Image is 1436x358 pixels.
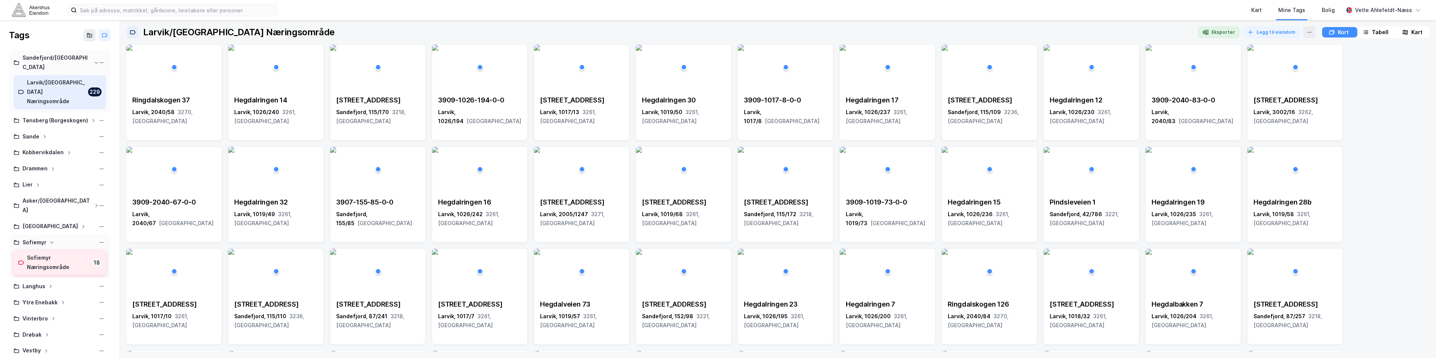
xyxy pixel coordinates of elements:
div: [STREET_ADDRESS] [336,300,419,309]
div: Larvik, 1017/7 [438,312,521,330]
div: Hegdalringen 30 [642,96,725,105]
span: 3261, [GEOGRAPHIC_DATA] [1050,313,1107,328]
div: Hegdalringen 19 [1152,198,1235,207]
div: Larvik, 1019/73 [846,210,929,228]
div: Ringdalskogen 37 [132,96,215,105]
div: 3907-155-85-0-0 [336,198,419,207]
div: Larvik, 2005/1247 [540,210,623,228]
img: 256x120 [1248,147,1254,153]
div: Kontrollprogram for chat [1399,322,1436,358]
div: [STREET_ADDRESS] [1050,300,1133,309]
img: 256x120 [1146,45,1152,51]
img: 256x120 [126,147,132,153]
div: Larvik, 1026/235 [1152,210,1235,228]
div: Ringdalskogen 126 [948,300,1031,309]
img: 256x120 [1248,45,1254,51]
img: 256x120 [126,45,132,51]
span: [GEOGRAPHIC_DATA] [358,220,412,226]
div: Sandefjord, 115/110 [234,312,317,330]
div: Sofiemyr [22,238,46,247]
span: 3261, [GEOGRAPHIC_DATA] [234,211,292,226]
img: 256x120 [432,351,438,357]
div: Kart [1251,6,1262,15]
img: 256x120 [1146,249,1152,255]
img: 256x120 [228,45,234,51]
div: Larvik/[GEOGRAPHIC_DATA] Næringsområde [143,26,335,38]
div: Larvik, 1017/10 [132,312,215,330]
img: 256x120 [534,45,540,51]
div: [STREET_ADDRESS] [948,96,1031,105]
img: 256x120 [534,249,540,255]
button: Eksporter [1198,26,1240,38]
img: 256x120 [738,351,744,357]
div: [STREET_ADDRESS] [1254,96,1337,105]
span: 3218, [GEOGRAPHIC_DATA] [1254,313,1322,328]
div: Hegdalringen 7 [846,300,929,309]
div: Kort [1338,28,1349,37]
div: 3909-2040-67-0-0 [132,198,215,207]
span: 3261, [GEOGRAPHIC_DATA] [438,313,493,328]
span: 3261, [GEOGRAPHIC_DATA] [438,211,499,226]
a: Sofiemyr Næringsområde18 [13,250,106,275]
div: Vinterbro [22,314,48,323]
img: 256x120 [1044,249,1050,255]
div: Larvik/[GEOGRAPHIC_DATA] Næringsområde [27,78,85,106]
div: Mine Tags [1278,6,1305,15]
img: 256x120 [432,45,438,51]
div: 3909-1019-73-0-0 [846,198,929,207]
div: Vestby [22,346,41,355]
div: 3909-2040-83-0-0 [1152,96,1235,105]
div: Sandefjord, 115/170 [336,108,419,126]
div: [STREET_ADDRESS] [438,300,521,309]
img: 256x120 [330,249,336,255]
div: 18 [92,258,102,267]
button: Legg til eiendom [1243,26,1300,38]
div: Larvik, 1026/240 [234,108,317,126]
div: Larvik, 1026/236 [948,210,1031,228]
div: Hegdalringen 15 [948,198,1031,207]
img: 256x120 [636,249,642,255]
img: 256x120 [738,45,744,51]
img: 256x120 [228,351,234,357]
div: Larvik, 3002/16 [1254,108,1337,126]
a: Larvik/[GEOGRAPHIC_DATA] Næringsområde229 [13,75,106,109]
div: Larvik, 1019/68 [642,210,725,228]
div: Pindsleveien 1 [1050,198,1133,207]
span: 3261, [GEOGRAPHIC_DATA] [1050,109,1111,124]
div: Larvik, 1026/230 [1050,108,1133,126]
div: Larvik, 1017/13 [540,108,623,126]
div: Larvik, 1019/49 [234,210,317,228]
div: Sofiemyr Næringsområde [27,253,89,272]
span: [GEOGRAPHIC_DATA] [1179,118,1233,124]
span: 3270, [GEOGRAPHIC_DATA] [948,313,1008,328]
img: 256x120 [840,147,846,153]
img: 256x120 [330,45,336,51]
span: 3261, [GEOGRAPHIC_DATA] [1152,211,1213,226]
img: 256x120 [636,351,642,357]
div: Larvik, 1019/58 [1254,210,1337,228]
span: 3236, [GEOGRAPHIC_DATA] [948,109,1019,124]
span: 3221, [GEOGRAPHIC_DATA] [642,313,710,328]
div: Hegdalringen 16 [438,198,521,207]
div: 3909-1026-194-0-0 [438,96,521,105]
span: [GEOGRAPHIC_DATA] [159,220,214,226]
span: 3236, [GEOGRAPHIC_DATA] [234,313,304,328]
div: Tabell [1372,28,1388,37]
div: Sande [22,132,39,141]
div: Sandefjord, 87/241 [336,312,419,330]
div: [STREET_ADDRESS] [540,198,623,207]
img: 256x120 [1248,351,1254,357]
span: 3218, [GEOGRAPHIC_DATA] [336,313,404,328]
img: 256x120 [840,249,846,255]
img: 256x120 [942,351,948,357]
div: Sandefjord, 115/172 [744,210,827,228]
img: 256x120 [1044,147,1050,153]
span: 3261, [GEOGRAPHIC_DATA] [846,313,907,328]
div: Lier [22,180,33,190]
img: 256x120 [942,45,948,51]
div: Hegdalringen 17 [846,96,929,105]
img: 256x120 [636,45,642,51]
span: 3261, [GEOGRAPHIC_DATA] [846,109,907,124]
img: 256x120 [432,249,438,255]
input: Søk på adresse, matrikkel, gårdeiere, leietakere eller personer [77,5,277,16]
